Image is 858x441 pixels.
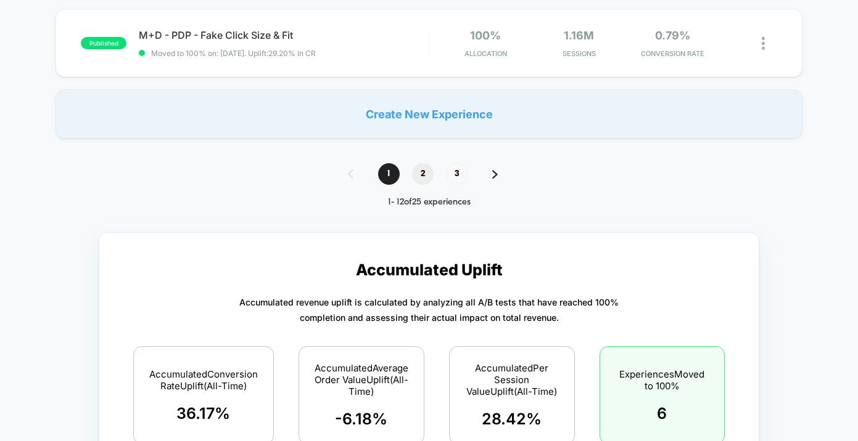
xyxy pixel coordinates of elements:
p: Accumulated Uplift [356,261,503,279]
span: 100% [470,29,501,42]
span: M+D - PDP - Fake Click Size & Fit [139,29,428,41]
span: -6.18 % [335,410,387,428]
div: 1 - 12 of 25 experiences [336,197,522,208]
img: close [762,37,765,50]
span: 1.16M [564,29,594,42]
span: Moved to 100% on: [DATE] . Uplift: 29.20% in CR [151,49,316,58]
span: 36.17 % [176,404,230,423]
span: 2 [412,163,434,185]
span: 6 [657,404,667,423]
span: Accumulated Average Order Value Uplift (All-Time) [315,362,408,397]
span: Allocation [464,49,507,58]
span: 28.42 % [482,410,542,428]
span: Accumulated Per Session Value Uplift (All-Time) [465,362,559,397]
span: Sessions [535,49,623,58]
span: published [81,37,126,49]
div: Create New Experience [56,89,802,139]
img: pagination forward [492,170,498,179]
span: 1 [378,163,400,185]
span: 3 [446,163,468,185]
span: 0.79% [655,29,690,42]
span: Experiences Moved to 100% [616,368,709,392]
span: Accumulated Conversion Rate Uplift (All-Time) [149,368,258,392]
span: CONVERSION RATE [629,49,716,58]
p: Accumulated revenue uplift is calculated by analyzing all A/B tests that have reached 100% comple... [239,294,619,325]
